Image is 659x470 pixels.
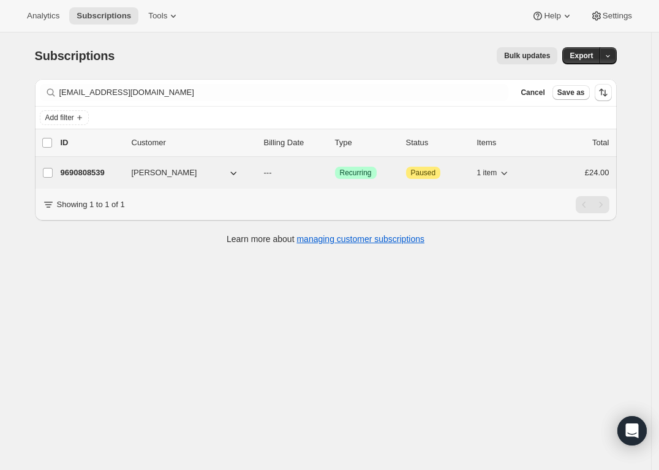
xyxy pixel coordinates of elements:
[570,51,593,61] span: Export
[576,196,609,213] nav: Pagination
[61,137,122,149] p: ID
[521,88,544,97] span: Cancel
[264,137,325,149] p: Billing Date
[20,7,67,25] button: Analytics
[592,137,609,149] p: Total
[61,164,609,181] div: 9690808539[PERSON_NAME]---SuccessRecurringAttentionPaused1 item£24.00
[497,47,557,64] button: Bulk updates
[27,11,59,21] span: Analytics
[61,167,122,179] p: 9690808539
[45,113,74,123] span: Add filter
[557,88,585,97] span: Save as
[148,11,167,21] span: Tools
[552,85,590,100] button: Save as
[595,84,612,101] button: Sort the results
[124,163,247,183] button: [PERSON_NAME]
[524,7,580,25] button: Help
[35,49,115,63] span: Subscriptions
[585,168,609,177] span: £24.00
[617,416,647,445] div: Open Intercom Messenger
[516,85,549,100] button: Cancel
[132,167,197,179] span: [PERSON_NAME]
[264,168,272,177] span: ---
[504,51,550,61] span: Bulk updates
[340,168,372,178] span: Recurring
[603,11,632,21] span: Settings
[477,137,538,149] div: Items
[562,47,600,64] button: Export
[59,84,509,101] input: Filter subscribers
[335,137,396,149] div: Type
[477,168,497,178] span: 1 item
[406,137,467,149] p: Status
[77,11,131,21] span: Subscriptions
[477,164,511,181] button: 1 item
[544,11,560,21] span: Help
[57,199,125,211] p: Showing 1 to 1 of 1
[132,137,254,149] p: Customer
[227,233,424,245] p: Learn more about
[61,137,609,149] div: IDCustomerBilling DateTypeStatusItemsTotal
[583,7,639,25] button: Settings
[296,234,424,244] a: managing customer subscriptions
[69,7,138,25] button: Subscriptions
[411,168,436,178] span: Paused
[40,110,89,125] button: Add filter
[141,7,187,25] button: Tools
